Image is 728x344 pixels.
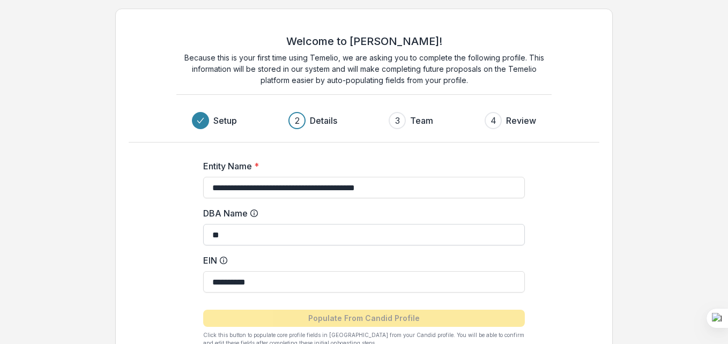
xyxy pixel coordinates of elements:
p: Because this is your first time using Temelio, we are asking you to complete the following profil... [176,52,552,86]
div: Progress [192,112,536,129]
div: 2 [295,114,300,127]
h3: Team [410,114,433,127]
h3: Setup [213,114,237,127]
button: Populate From Candid Profile [203,310,525,327]
h3: Review [506,114,536,127]
div: 3 [395,114,400,127]
h2: Welcome to [PERSON_NAME]! [286,35,442,48]
label: EIN [203,254,518,267]
label: DBA Name [203,207,518,220]
div: 4 [491,114,496,127]
h3: Details [310,114,337,127]
label: Entity Name [203,160,518,173]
